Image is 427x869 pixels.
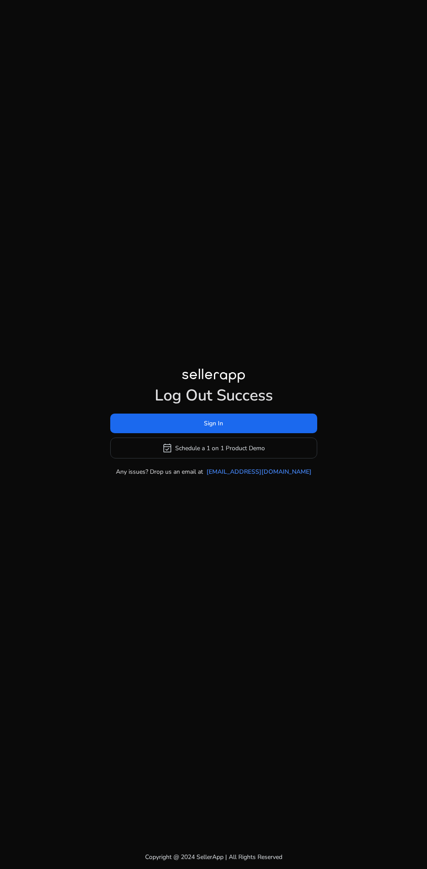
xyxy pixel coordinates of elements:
a: [EMAIL_ADDRESS][DOMAIN_NAME] [207,467,312,476]
span: event_available [162,443,173,453]
button: Sign In [110,414,317,433]
h1: Log Out Success [110,386,317,405]
p: Any issues? Drop us an email at [116,467,203,476]
button: event_availableSchedule a 1 on 1 Product Demo [110,438,317,458]
span: Sign In [204,419,223,428]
